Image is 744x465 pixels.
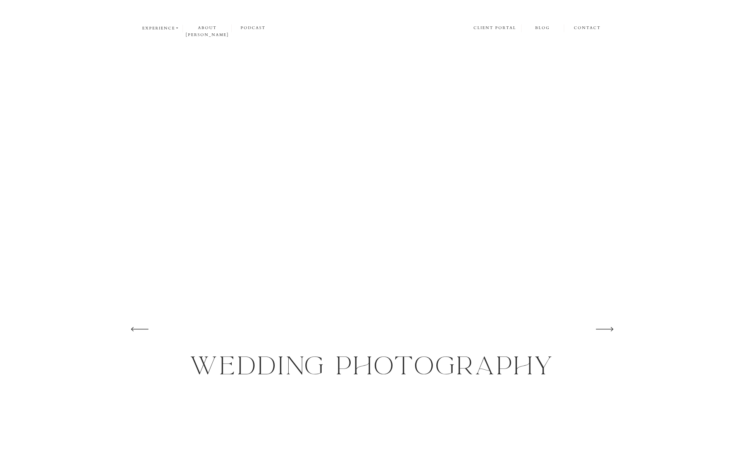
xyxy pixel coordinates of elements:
a: experience [142,25,180,32]
a: about [PERSON_NAME] [183,24,231,32]
a: contact [574,24,601,32]
a: client portal [474,24,517,33]
h1: Wedding Photography [164,353,580,378]
a: podcast [232,24,274,32]
a: blog [521,24,563,32]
